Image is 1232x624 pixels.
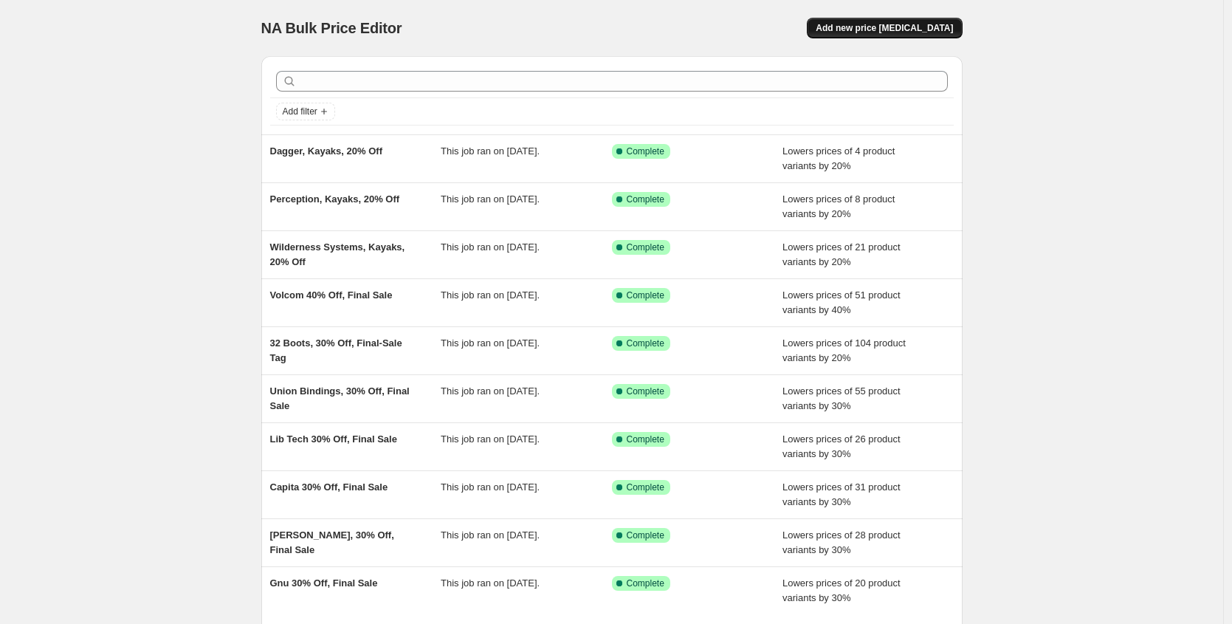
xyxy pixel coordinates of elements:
[261,20,402,36] span: NA Bulk Price Editor
[441,193,540,205] span: This job ran on [DATE].
[276,103,335,120] button: Add filter
[782,193,895,219] span: Lowers prices of 8 product variants by 20%
[270,433,397,445] span: Lib Tech 30% Off, Final Sale
[270,529,394,555] span: [PERSON_NAME], 30% Off, Final Sale
[441,289,540,301] span: This job ran on [DATE].
[627,481,664,493] span: Complete
[441,433,540,445] span: This job ran on [DATE].
[441,577,540,589] span: This job ran on [DATE].
[627,241,664,253] span: Complete
[807,18,962,38] button: Add new price [MEDICAL_DATA]
[270,241,405,267] span: Wilderness Systems, Kayaks, 20% Off
[782,433,901,459] span: Lowers prices of 26 product variants by 30%
[270,145,382,157] span: Dagger, Kayaks, 20% Off
[627,337,664,349] span: Complete
[782,289,901,315] span: Lowers prices of 51 product variants by 40%
[441,529,540,541] span: This job ran on [DATE].
[782,481,901,507] span: Lowers prices of 31 product variants by 30%
[627,433,664,445] span: Complete
[627,385,664,397] span: Complete
[270,193,400,205] span: Perception, Kayaks, 20% Off
[441,337,540,349] span: This job ran on [DATE].
[441,145,540,157] span: This job ran on [DATE].
[782,529,901,555] span: Lowers prices of 28 product variants by 30%
[270,385,410,411] span: Union Bindings, 30% Off, Final Sale
[627,193,664,205] span: Complete
[782,145,895,171] span: Lowers prices of 4 product variants by 20%
[270,289,393,301] span: Volcom 40% Off, Final Sale
[270,337,402,363] span: 32 Boots, 30% Off, Final-Sale Tag
[627,289,664,301] span: Complete
[816,22,953,34] span: Add new price [MEDICAL_DATA]
[283,106,317,117] span: Add filter
[782,385,901,411] span: Lowers prices of 55 product variants by 30%
[782,241,901,267] span: Lowers prices of 21 product variants by 20%
[270,577,378,589] span: Gnu 30% Off, Final Sale
[441,241,540,253] span: This job ran on [DATE].
[441,481,540,493] span: This job ran on [DATE].
[627,145,664,157] span: Complete
[627,577,664,589] span: Complete
[270,481,388,493] span: Capita 30% Off, Final Sale
[782,337,906,363] span: Lowers prices of 104 product variants by 20%
[627,529,664,541] span: Complete
[441,385,540,397] span: This job ran on [DATE].
[782,577,901,603] span: Lowers prices of 20 product variants by 30%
